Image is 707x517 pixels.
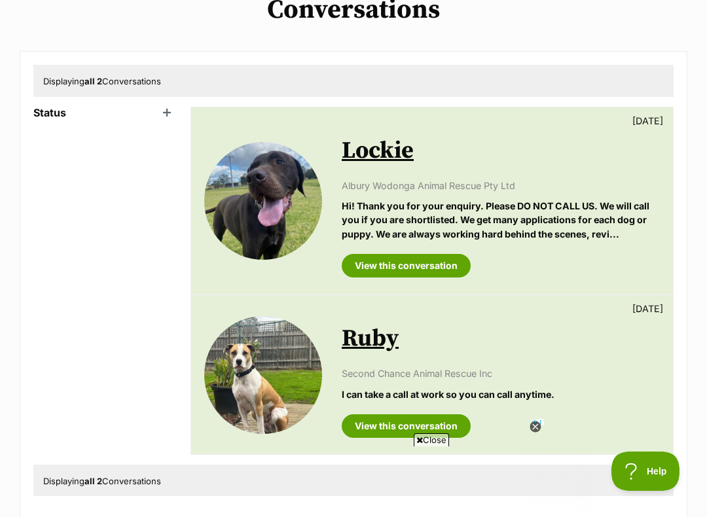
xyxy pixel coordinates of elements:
[632,302,663,315] p: [DATE]
[342,387,660,401] p: I can take a call at work so you can call anytime.
[342,414,471,438] a: View this conversation
[43,476,161,486] span: Displaying Conversations
[342,324,399,353] a: Ruby
[204,316,322,434] img: Ruby
[204,142,322,260] img: Lockie
[342,199,660,241] p: Hi! Thank you for your enquiry. Please DO NOT CALL US. We will call you if you are shortlisted. W...
[342,254,471,277] a: View this conversation
[342,366,660,380] p: Second Chance Animal Rescue Inc
[33,107,177,118] header: Status
[115,452,592,510] iframe: Advertisement
[342,136,414,166] a: Lockie
[84,76,102,86] strong: all 2
[43,76,161,86] span: Displaying Conversations
[342,179,660,192] p: Albury Wodonga Animal Rescue Pty Ltd
[632,114,663,128] p: [DATE]
[84,476,102,486] strong: all 2
[611,452,681,491] iframe: Help Scout Beacon - Open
